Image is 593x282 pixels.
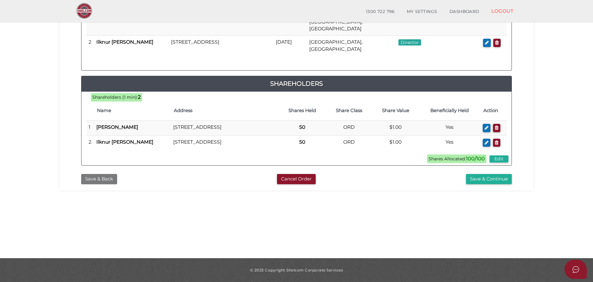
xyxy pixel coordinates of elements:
h4: Name [97,108,168,113]
td: 2 [86,135,94,150]
td: [DATE] [273,36,307,56]
b: 2 [138,94,141,100]
span: Shares Allocated: [427,154,486,163]
a: LOGOUT [485,5,520,17]
b: 100/100 [466,156,485,162]
div: © 2025 Copyright Shelcom Corporate Services [64,267,529,273]
td: [GEOGRAPHIC_DATA], [GEOGRAPHIC_DATA] [307,36,396,56]
a: DASHBOARD [443,6,485,18]
h4: Beneficially Held [422,108,477,113]
a: MY SETTINGS [401,6,443,18]
a: 1300 722 796 [360,6,401,18]
b: 50 [299,124,305,130]
button: Cancel Order [277,174,316,184]
td: [STREET_ADDRESS] [169,36,273,56]
span: Director [398,39,421,46]
h4: Share Value [376,108,416,113]
h4: Share Class [329,108,369,113]
td: $1.00 [372,121,419,136]
button: Save & Continue [466,174,512,184]
h4: Shares Held [282,108,323,113]
td: ORD [326,121,372,136]
h4: Action [483,108,504,113]
b: Ilknur [PERSON_NAME] [96,39,153,45]
button: Edit [490,155,508,163]
button: Open asap [564,260,587,279]
b: [PERSON_NAME] [96,124,138,130]
b: Ilknur [PERSON_NAME] [96,139,153,145]
a: Shareholders [81,79,512,89]
td: Yes [419,135,481,150]
td: ORD [326,135,372,150]
td: 2 [86,36,94,56]
h4: Address [174,108,276,113]
td: [STREET_ADDRESS] [171,121,279,136]
button: Save & Back [81,174,117,184]
b: 50 [299,139,305,145]
span: Shareholders (1 min): [92,94,138,100]
td: Yes [419,121,481,136]
td: 1 [86,121,94,136]
td: $1.00 [372,135,419,150]
td: [STREET_ADDRESS] [171,135,279,150]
